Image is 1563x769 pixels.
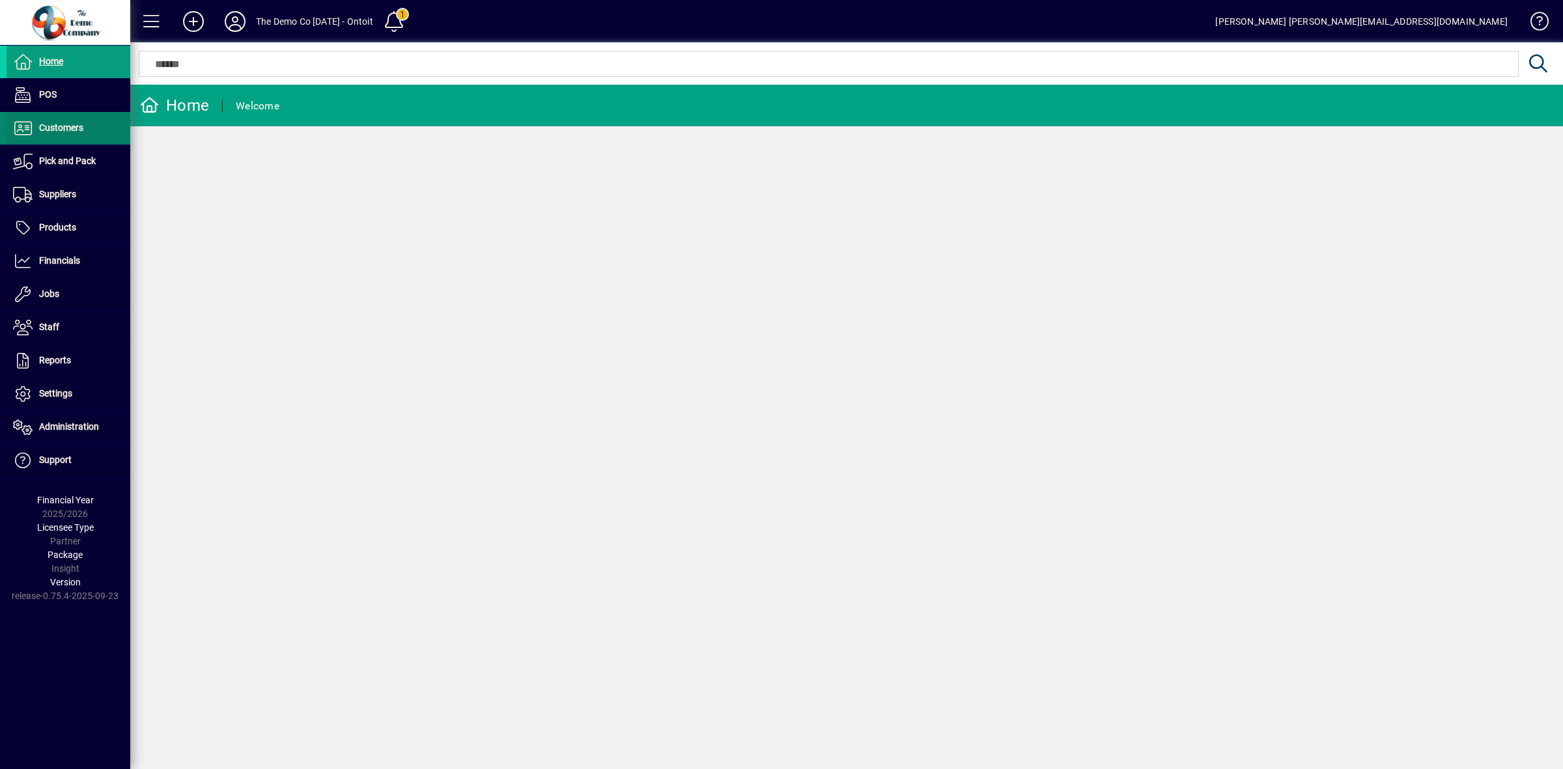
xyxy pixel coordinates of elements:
[39,421,99,432] span: Administration
[39,89,57,100] span: POS
[173,10,214,33] button: Add
[7,145,130,178] a: Pick and Pack
[7,245,130,277] a: Financials
[39,189,76,199] span: Suppliers
[39,288,59,299] span: Jobs
[37,522,94,533] span: Licensee Type
[1215,11,1508,32] div: [PERSON_NAME] [PERSON_NAME][EMAIL_ADDRESS][DOMAIN_NAME]
[7,378,130,410] a: Settings
[39,222,76,232] span: Products
[7,444,130,477] a: Support
[140,95,209,116] div: Home
[1521,3,1547,45] a: Knowledge Base
[39,122,83,133] span: Customers
[39,454,72,465] span: Support
[48,550,83,560] span: Package
[7,212,130,244] a: Products
[39,255,80,266] span: Financials
[7,311,130,344] a: Staff
[37,495,94,505] span: Financial Year
[7,278,130,311] a: Jobs
[256,11,373,32] div: The Demo Co [DATE] - Ontoit
[7,79,130,111] a: POS
[7,112,130,145] a: Customers
[7,344,130,377] a: Reports
[7,178,130,211] a: Suppliers
[214,10,256,33] button: Profile
[39,355,71,365] span: Reports
[50,577,81,587] span: Version
[236,96,279,117] div: Welcome
[7,411,130,443] a: Administration
[39,388,72,398] span: Settings
[39,322,59,332] span: Staff
[39,56,63,66] span: Home
[39,156,96,166] span: Pick and Pack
